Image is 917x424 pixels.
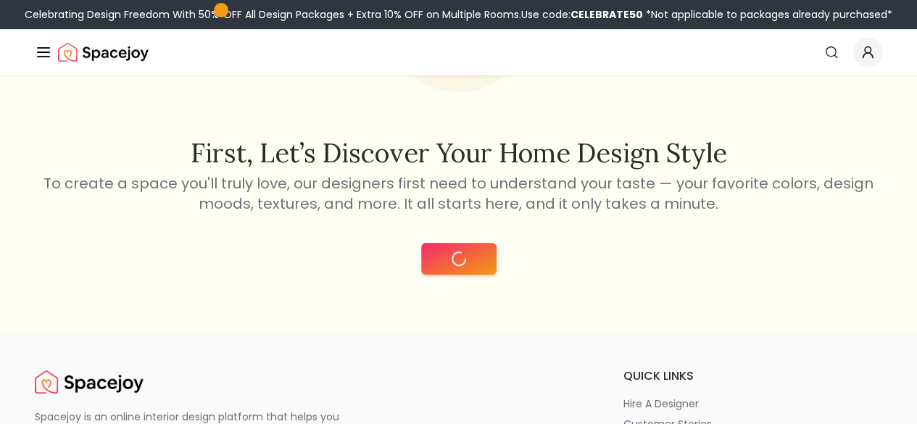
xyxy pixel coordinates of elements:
[25,7,892,22] div: Celebrating Design Freedom With 50% OFF All Design Packages + Extra 10% OFF on Multiple Rooms.
[35,367,144,396] a: Spacejoy
[35,367,144,396] img: Spacejoy Logo
[623,396,882,411] a: hire a designer
[58,38,149,67] a: Spacejoy
[643,7,892,22] span: *Not applicable to packages already purchased*
[35,29,882,75] nav: Global
[58,38,149,67] img: Spacejoy Logo
[41,138,876,167] h2: First, let’s discover your home design style
[41,173,876,214] p: To create a space you'll truly love, our designers first need to understand your taste — your fav...
[570,7,643,22] b: CELEBRATE50
[623,396,698,411] p: hire a designer
[623,367,882,385] h6: quick links
[521,7,643,22] span: Use code:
